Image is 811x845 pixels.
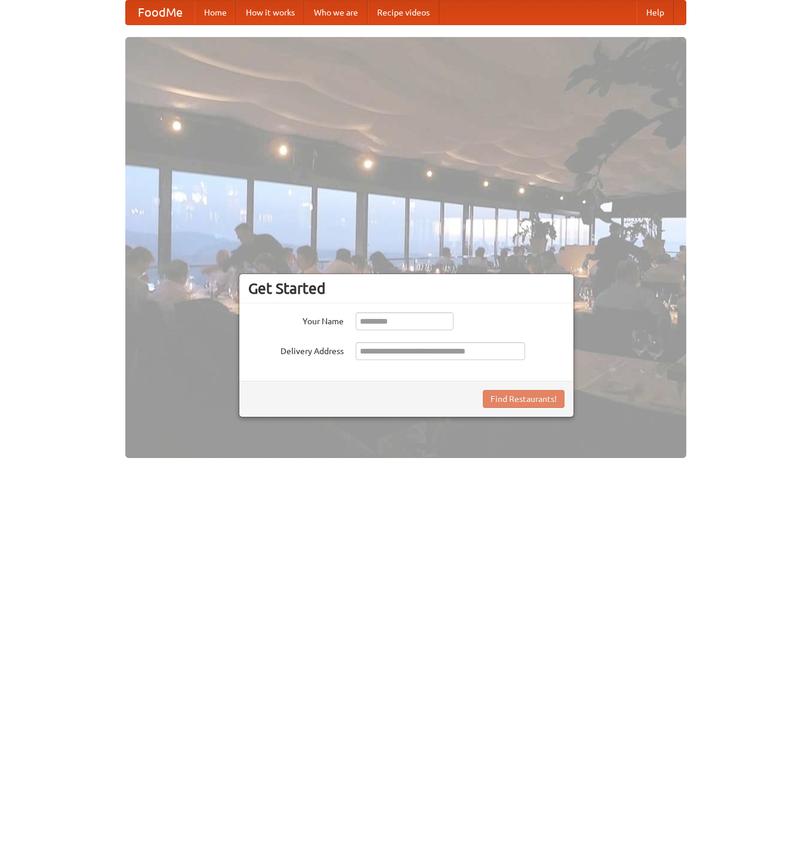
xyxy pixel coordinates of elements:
[368,1,439,24] a: Recipe videos
[236,1,304,24] a: How it works
[483,390,565,408] button: Find Restaurants!
[195,1,236,24] a: Home
[248,312,344,327] label: Your Name
[637,1,674,24] a: Help
[248,279,565,297] h3: Get Started
[126,1,195,24] a: FoodMe
[304,1,368,24] a: Who we are
[248,342,344,357] label: Delivery Address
